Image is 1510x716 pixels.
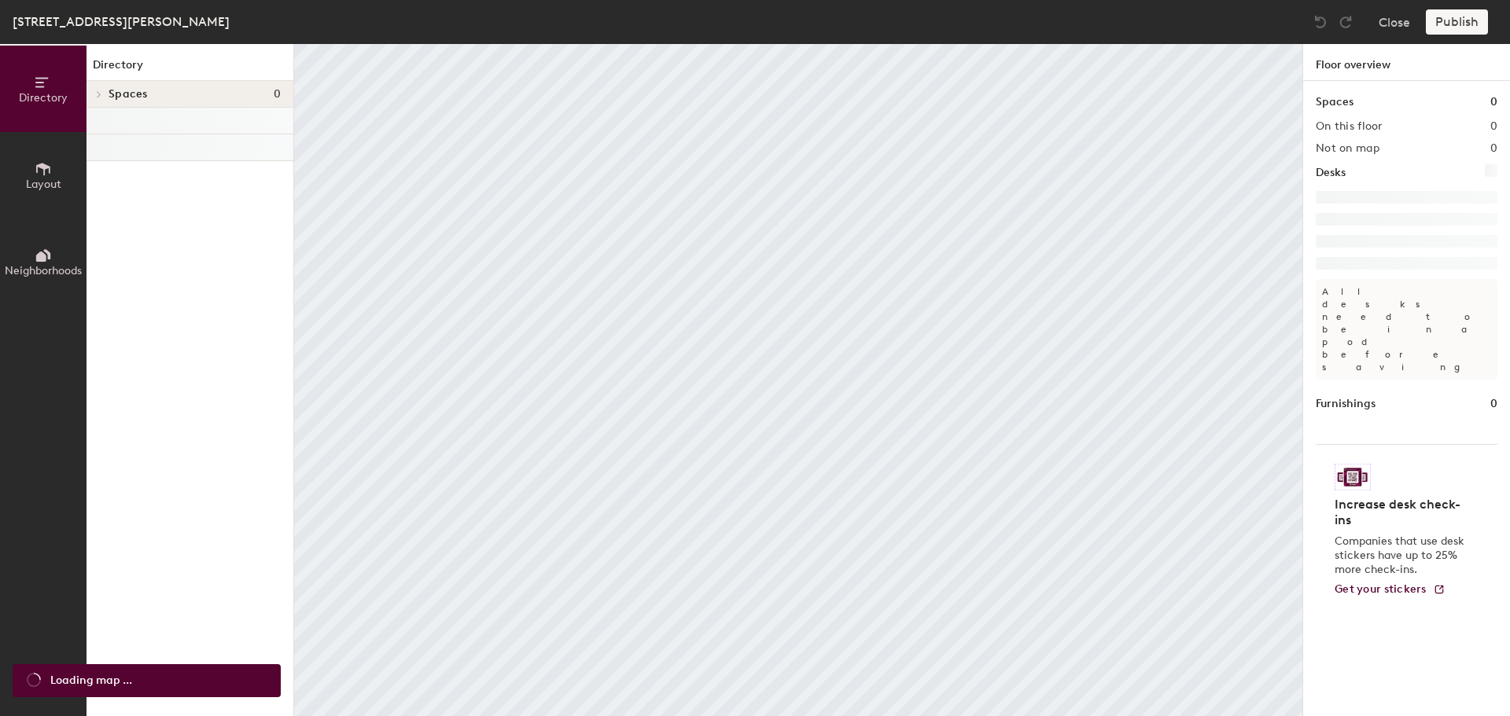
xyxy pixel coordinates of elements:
[1335,534,1469,577] p: Companies that use desk stickers have up to 25% more check-ins.
[1303,44,1510,81] h1: Floor overview
[1490,120,1497,133] h2: 0
[1338,14,1353,30] img: Redo
[5,264,82,277] span: Neighborhoods
[26,178,61,191] span: Layout
[50,672,132,689] span: Loading map ...
[13,12,230,31] div: [STREET_ADDRESS][PERSON_NAME]
[1316,120,1383,133] h2: On this floor
[1335,582,1427,596] span: Get your stickers
[1316,395,1376,413] h1: Furnishings
[1379,9,1410,35] button: Close
[1490,395,1497,413] h1: 0
[1335,464,1371,490] img: Sticker logo
[294,44,1302,716] canvas: Map
[274,88,281,101] span: 0
[87,57,293,81] h1: Directory
[1490,142,1497,155] h2: 0
[1316,279,1497,380] p: All desks need to be in a pod before saving
[1316,164,1346,182] h1: Desks
[19,91,68,105] span: Directory
[109,88,148,101] span: Spaces
[1316,142,1379,155] h2: Not on map
[1490,94,1497,111] h1: 0
[1335,583,1446,597] a: Get your stickers
[1316,94,1353,111] h1: Spaces
[1335,497,1469,528] h4: Increase desk check-ins
[1313,14,1328,30] img: Undo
